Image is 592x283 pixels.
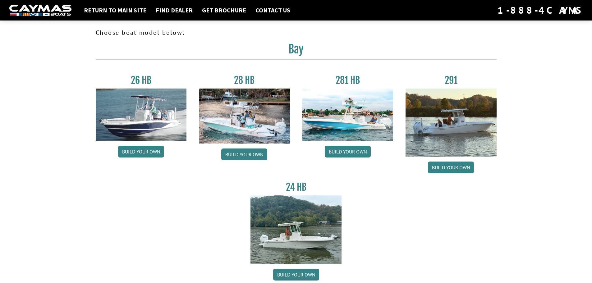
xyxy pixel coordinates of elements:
h3: 291 [406,75,497,86]
a: Build your own [428,162,474,173]
div: 1-888-4CAYMAS [498,3,583,17]
a: Return to main site [81,6,149,14]
a: Build your own [325,146,371,157]
img: 28_hb_thumbnail_for_caymas_connect.jpg [199,89,290,144]
a: Find Dealer [153,6,196,14]
h3: 26 HB [96,75,187,86]
a: Build your own [118,146,164,157]
a: Build your own [221,148,267,160]
a: Get Brochure [199,6,249,14]
h3: 24 HB [250,181,342,193]
h3: 281 HB [302,75,393,86]
h2: Bay [96,42,497,60]
p: Choose boat model below: [96,28,497,37]
img: 291_Thumbnail.jpg [406,89,497,157]
a: Contact Us [252,6,293,14]
a: Build your own [273,269,319,281]
img: 26_new_photo_resized.jpg [96,89,187,141]
img: 24_HB_thumbnail.jpg [250,195,342,263]
img: white-logo-c9c8dbefe5ff5ceceb0f0178aa75bf4bb51f6bca0971e226c86eb53dfe498488.png [9,5,71,16]
img: 28-hb-twin.jpg [302,89,393,141]
h3: 28 HB [199,75,290,86]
